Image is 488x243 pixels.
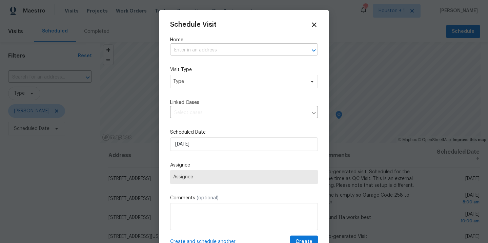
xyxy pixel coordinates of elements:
input: Select cases [170,108,308,118]
span: Close [310,21,318,28]
input: M/D/YYYY [170,137,318,151]
span: Linked Cases [170,99,199,106]
label: Visit Type [170,66,318,73]
input: Enter in an address [170,45,299,56]
span: (optional) [197,196,219,200]
label: Scheduled Date [170,129,318,136]
label: Assignee [170,162,318,169]
span: Schedule Visit [170,21,217,28]
span: Type [173,78,305,85]
label: Home [170,37,318,43]
span: Assignee [173,174,315,180]
button: Open [309,46,319,55]
label: Comments [170,195,318,201]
